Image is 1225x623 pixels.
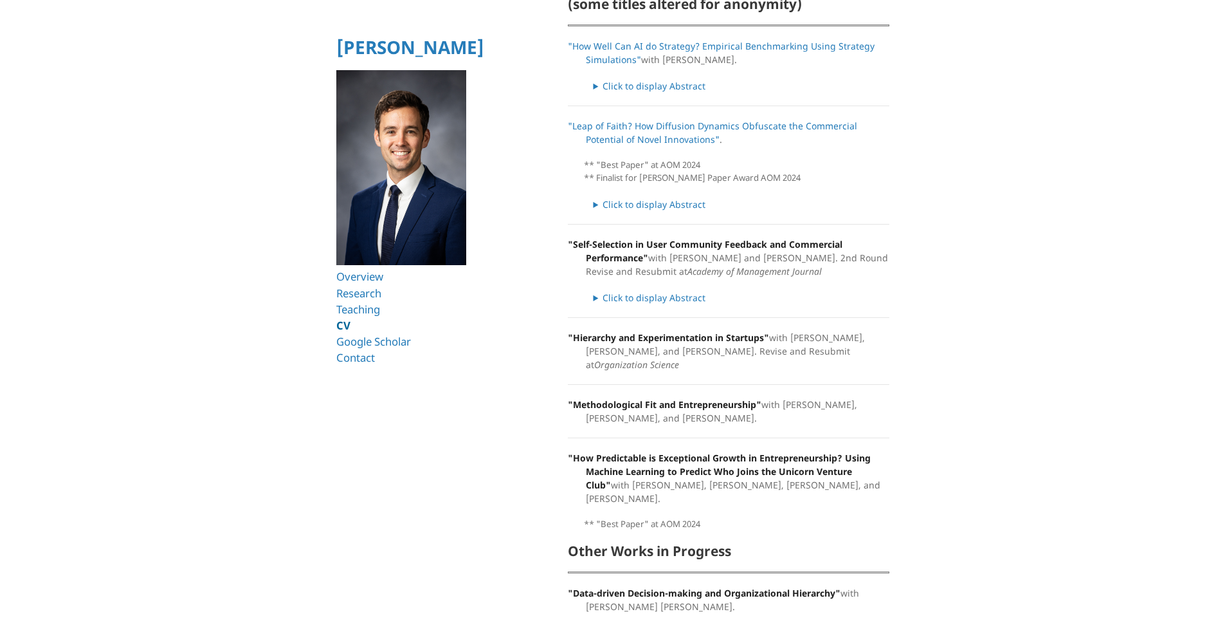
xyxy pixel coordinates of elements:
[336,318,350,333] a: CV
[568,331,889,371] p: with [PERSON_NAME], [PERSON_NAME], and [PERSON_NAME]. Revise and Resubmit at
[568,120,857,145] a: "Leap of Faith? How Diffusion Dynamics Obfuscate the Commercial Potential of Novel Innovations"
[336,350,375,365] a: Contact
[594,198,889,211] summary: Click to display Abstract
[336,302,380,317] a: Teaching
[568,586,889,613] p: with [PERSON_NAME] [PERSON_NAME].
[687,265,822,277] i: Academy of Management Journal
[594,79,889,93] details: Lorem ipsumdol sitame (CONs) adip elitsedd eiusmod te incididunt ut labo etdolor magnaaliq enim, ...
[584,159,889,185] p: ** "Best Paper" at AOM 2024 ** Finalist for [PERSON_NAME] Paper Award AOM 2024
[584,518,889,531] p: ** "Best Paper" at AOM 2024
[568,451,889,505] p: with [PERSON_NAME], [PERSON_NAME], [PERSON_NAME], and [PERSON_NAME].
[568,40,875,66] a: "How Well Can AI do Strategy? Empirical Benchmarking Using Strategy Simulations"
[594,198,889,211] details: This study offers a demand-side explanation for why many novel innovations succeed despite initia...
[568,398,889,425] p: with [PERSON_NAME], [PERSON_NAME], and [PERSON_NAME].
[594,358,679,371] i: Organization Science
[594,79,889,93] summary: Click to display Abstract
[336,286,381,301] a: Research
[336,70,467,266] img: Ryan T Allen HBS
[568,39,889,66] p: with [PERSON_NAME].
[336,334,411,349] a: Google Scholar
[568,544,889,559] h2: Other Works in Progress
[568,452,871,491] strong: "How Predictable is Exceptional Growth in Entrepreneurship? Using Machine Learning to Predict Who...
[336,269,383,284] a: Overview
[336,35,484,59] a: [PERSON_NAME]
[568,398,761,411] strong: "Methodological Fit and Entrepreneurship"
[568,587,840,599] strong: "Data-driven Decision-making and Organizational Hierarchy"
[594,291,889,304] summary: Click to display Abstract
[568,238,842,264] strong: "Self-Selection in User Community Feedback and Commercial Performance"
[568,237,889,278] p: with [PERSON_NAME] and [PERSON_NAME]. 2nd Round Revise and Resubmit at
[594,291,889,304] details: Lorem ipsumdol si ametconse adipiscing elitseddoeiu temp incididuntutl etdolore magn aliquaenima ...
[568,331,769,344] strong: "Hierarchy and Experimentation in Startups"
[568,119,889,146] p: .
